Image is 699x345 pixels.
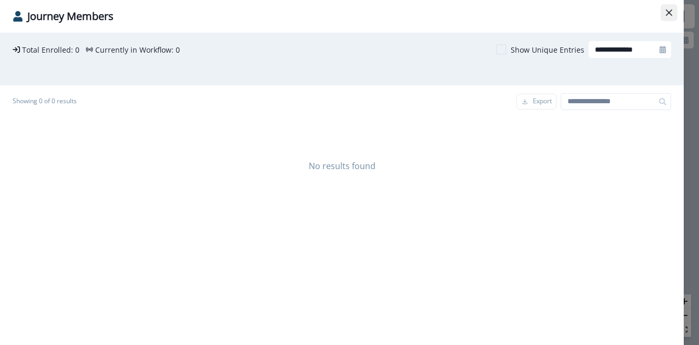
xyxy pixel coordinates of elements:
button: Export [516,94,556,110]
p: Journey Members [27,8,114,24]
div: No results found [13,113,671,219]
h1: Showing 0 of 0 results [13,97,77,105]
p: Show Unique Entries [511,44,584,55]
p: 0 [176,44,180,55]
p: Export [533,97,552,105]
button: Close [661,4,677,21]
p: 0 [75,44,79,55]
p: Total Enrolled: [22,44,73,55]
p: Currently in Workflow: [95,44,174,55]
